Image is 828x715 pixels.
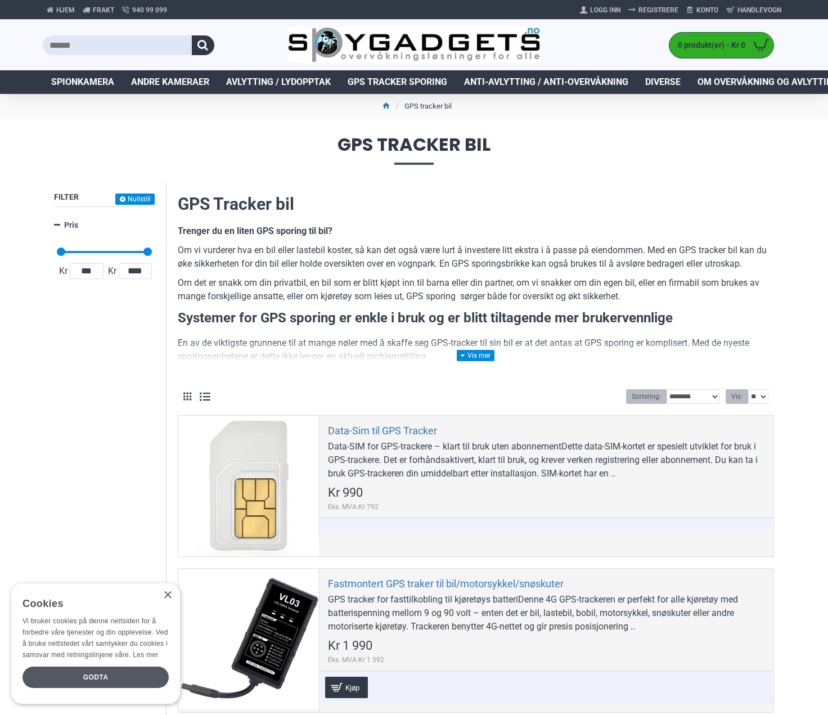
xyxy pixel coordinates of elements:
span: Diverse [645,75,681,89]
span: Konto [696,5,718,15]
span: Kr [106,264,119,278]
label: Sortering: [626,389,667,404]
span: Kr 990 [328,487,363,499]
span: Kr 1 990 [328,640,372,652]
span: Spionkamera [51,75,114,89]
div: Data-SIM for GPS-trackere – klart til bruk uten abonnementDette data-SIM-kortet er spesielt utvik... [328,440,765,480]
a: Data-Sim til GPS Tracker [178,416,319,556]
a: Anti-avlytting / Anti-overvåkning [456,70,637,94]
a: Logg Inn [576,1,624,19]
span: Andre kameraer [131,75,209,89]
label: Vis: [726,389,748,404]
span: Handlevogn [737,5,781,15]
img: SpyGadgets.no [288,27,541,64]
a: Andre kameraer [123,70,218,94]
span: Kjøp [343,684,362,691]
a: Les mer, opens a new window [133,651,158,659]
span: GPS Tracker Sporing [348,75,447,89]
span: Eks. MVA:Kr 1 592 [328,655,384,665]
h2: GPS Tracker bil [178,192,774,216]
span: Frakt [93,5,114,15]
a: Handlevogn [722,1,785,19]
h3: Systemer for GPS sporing er enkle i bruk og er blitt tiltagende mer brukervennlige [178,309,774,328]
div: Close [163,591,172,600]
span: 0 produkt(er) - Kr 0 [669,39,748,51]
span: Registrere [638,5,678,15]
a: 0 produkt(er) - Kr 0 [669,33,773,58]
a: Pris [54,215,155,235]
a: Registrere [624,1,682,19]
a: Spionkamera [43,70,123,94]
span: Kr [57,264,70,278]
span: Avlytting / Lydopptak [226,75,331,89]
span: Logg Inn [590,5,620,15]
a: Fastmontert GPS traker til bil/motorsykkel/snøskuter [328,577,564,590]
a: Diverse [637,70,689,94]
span: Anti-avlytting / Anti-overvåkning [464,75,628,89]
span: Filter [54,192,79,201]
span: GPS tracker bil [43,136,785,164]
a: GPS Tracker Sporing [339,70,456,94]
div: GPS tracker for fasttilkobling til kjøretøys batteriDenne 4G GPS-trackeren er perfekt for alle kj... [328,593,765,633]
a: Fastmontert GPS traker til bil/motorsykkel/snøskuter Fastmontert GPS traker til bil/motorsykkel/s... [178,569,319,709]
div: Cookies [22,592,161,616]
div: Godta [22,667,169,688]
p: Om det er snakk om din privatbil, en bil som er blitt kjøpt inn til barna eller din partner, om v... [178,276,774,303]
p: En av de viktigste grunnene til at mange nøler med å skaffe seg GPS-tracker til sin bil er at det... [178,336,774,363]
span: 940 99 099 [132,5,167,15]
span: Hjem [56,5,75,15]
a: Avlytting / Lydopptak [218,70,339,94]
button: Nullstill [115,194,155,205]
span: Vi bruker cookies på denne nettsiden for å forbedre våre tjenester og din opplevelse. Ved å bruke... [22,617,168,658]
p: Om vi vurderer hva en bil eller lastebil koster, så kan det også være lurt å investere litt ekstr... [178,244,774,271]
a: Konto [682,1,722,19]
a: Data-Sim til GPS Tracker [328,424,437,437]
b: Trenger du en liten GPS sporing til bil? [178,226,332,236]
span: Eks. MVA:Kr 792 [328,502,379,512]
